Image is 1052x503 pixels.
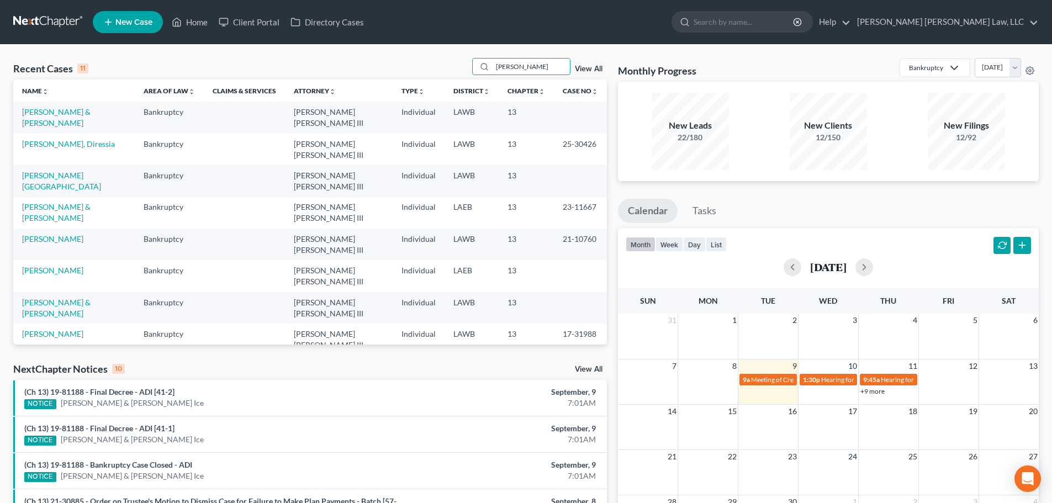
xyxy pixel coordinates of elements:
[618,64,696,77] h3: Monthly Progress
[401,87,425,95] a: Typeunfold_more
[285,292,393,324] td: [PERSON_NAME] [PERSON_NAME] III
[135,102,204,133] td: Bankruptcy
[135,260,204,292] td: Bankruptcy
[880,296,896,305] span: Thu
[821,375,907,384] span: Hearing for [PERSON_NAME]
[285,165,393,197] td: [PERSON_NAME] [PERSON_NAME] III
[188,88,195,95] i: unfold_more
[972,314,979,327] span: 5
[499,197,554,229] td: 13
[22,298,91,318] a: [PERSON_NAME] & [PERSON_NAME]
[499,134,554,165] td: 13
[727,450,738,463] span: 22
[24,460,192,469] a: (Ch 13) 19-81188 - Bankruptcy Case Closed - ADI
[790,132,867,143] div: 12/150
[204,80,285,102] th: Claims & Services
[575,366,602,373] a: View All
[135,165,204,197] td: Bankruptcy
[445,324,499,355] td: LAWB
[694,12,795,32] input: Search by name...
[652,132,729,143] div: 22/180
[907,450,918,463] span: 25
[667,405,678,418] span: 14
[683,237,706,252] button: day
[483,88,490,95] i: unfold_more
[554,324,607,355] td: 17-31988
[22,266,83,275] a: [PERSON_NAME]
[445,165,499,197] td: LAWB
[115,18,152,27] span: New Case
[22,139,115,149] a: [PERSON_NAME], Diressia
[285,102,393,133] td: [PERSON_NAME] [PERSON_NAME] III
[731,314,738,327] span: 1
[499,292,554,324] td: 13
[135,324,204,355] td: Bankruptcy
[881,375,1025,384] span: Hearing for [PERSON_NAME] & [PERSON_NAME]
[803,375,820,384] span: 1:30p
[393,229,445,260] td: Individual
[24,472,56,482] div: NOTICE
[135,292,204,324] td: Bankruptcy
[285,324,393,355] td: [PERSON_NAME] [PERSON_NAME] III
[135,229,204,260] td: Bankruptcy
[61,434,204,445] a: [PERSON_NAME] & [PERSON_NAME] Ice
[618,199,678,223] a: Calendar
[393,134,445,165] td: Individual
[554,134,607,165] td: 25-30426
[907,359,918,373] span: 11
[413,459,596,470] div: September, 9
[727,405,738,418] span: 15
[24,387,175,396] a: (Ch 13) 19-81188 - Final Decree - ADI [41-2]
[912,314,918,327] span: 4
[445,229,499,260] td: LAWB
[285,134,393,165] td: [PERSON_NAME] [PERSON_NAME] III
[852,314,858,327] span: 3
[909,63,943,72] div: Bankruptcy
[499,165,554,197] td: 13
[968,359,979,373] span: 12
[61,470,204,481] a: [PERSON_NAME] & [PERSON_NAME] Ice
[294,87,336,95] a: Attorneyunfold_more
[508,87,545,95] a: Chapterunfold_more
[743,375,750,384] span: 9a
[907,405,918,418] span: 18
[1002,296,1016,305] span: Sat
[22,107,91,128] a: [PERSON_NAME] & [PERSON_NAME]
[943,296,954,305] span: Fri
[13,362,125,375] div: NextChapter Notices
[445,197,499,229] td: LAEB
[1028,405,1039,418] span: 20
[731,359,738,373] span: 8
[563,87,598,95] a: Case Nounfold_more
[847,359,858,373] span: 10
[591,88,598,95] i: unfold_more
[575,65,602,73] a: View All
[112,364,125,374] div: 10
[393,260,445,292] td: Individual
[928,119,1005,132] div: New Filings
[968,405,979,418] span: 19
[538,88,545,95] i: unfold_more
[285,260,393,292] td: [PERSON_NAME] [PERSON_NAME] III
[790,119,867,132] div: New Clients
[285,197,393,229] td: [PERSON_NAME] [PERSON_NAME] III
[847,450,858,463] span: 24
[706,237,727,252] button: list
[860,387,885,395] a: +9 more
[928,132,1005,143] div: 12/92
[847,405,858,418] span: 17
[393,292,445,324] td: Individual
[699,296,718,305] span: Mon
[166,12,213,32] a: Home
[413,470,596,481] div: 7:01AM
[819,296,837,305] span: Wed
[213,12,285,32] a: Client Portal
[791,359,798,373] span: 9
[791,314,798,327] span: 2
[683,199,726,223] a: Tasks
[77,63,88,73] div: 11
[413,434,596,445] div: 7:01AM
[1032,314,1039,327] span: 6
[667,450,678,463] span: 21
[499,102,554,133] td: 13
